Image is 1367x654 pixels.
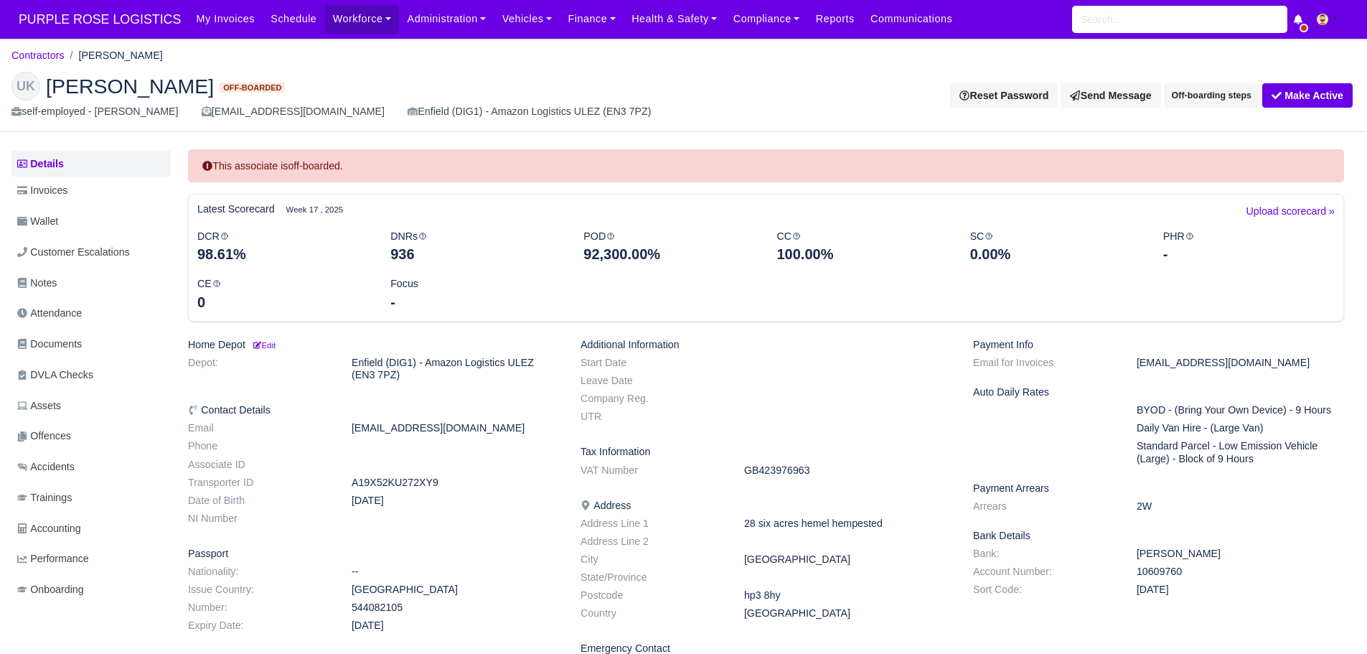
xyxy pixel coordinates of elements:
[11,545,171,573] a: Performance
[399,5,494,33] a: Administration
[17,520,81,537] span: Accounting
[11,207,171,235] a: Wallet
[1262,83,1353,108] button: Make Active
[11,515,171,543] a: Accounting
[17,213,58,230] span: Wallet
[380,228,573,265] div: DNRs
[962,357,1126,369] dt: Email for Invoices
[808,5,863,33] a: Reports
[11,453,171,481] a: Accidents
[390,292,562,312] div: -
[570,375,733,387] dt: Leave Date
[581,339,952,351] h6: Additional Information
[11,330,171,358] a: Documents
[188,339,559,351] h6: Home Depot
[177,513,341,525] dt: NI Number
[1163,244,1335,264] div: -
[959,228,1152,265] div: SC
[11,576,171,604] a: Onboarding
[11,151,171,177] a: Details
[188,548,559,560] h6: Passport
[17,490,72,506] span: Trainings
[1246,203,1335,228] a: Upload scorecard »
[1126,500,1355,513] dd: 2W
[11,6,188,34] a: PURPLE ROSE LOGISTICS
[341,566,570,578] dd: --
[11,72,40,101] div: UK
[570,536,733,548] dt: Address Line 2
[570,411,733,423] dt: UTR
[1126,566,1355,578] dd: 10609760
[11,5,188,34] span: PURPLE ROSE LOGISTICS
[187,228,380,265] div: DCR
[286,203,343,216] small: Week 17 , 2025
[11,299,171,327] a: Attendance
[188,404,559,416] h6: Contact Details
[202,103,385,120] div: [EMAIL_ADDRESS][DOMAIN_NAME]
[624,5,725,33] a: Health & Safety
[17,336,82,352] span: Documents
[570,589,733,602] dt: Postcode
[1152,228,1345,265] div: PHR
[17,367,93,383] span: DVLA Checks
[583,244,755,264] div: 92,300.00%
[863,5,961,33] a: Communications
[962,548,1126,560] dt: Bank:
[17,581,84,598] span: Onboarding
[17,182,67,199] span: Invoices
[570,464,733,477] dt: VAT Number
[733,607,962,620] dd: [GEOGRAPHIC_DATA]
[220,83,285,93] span: Off-boarded
[251,339,276,350] a: Edit
[11,422,171,450] a: Offences
[177,422,341,434] dt: Email
[570,607,733,620] dt: Country
[325,5,400,33] a: Workforce
[341,620,570,632] dd: [DATE]
[11,50,65,61] a: Contractors
[581,446,952,458] h6: Tax Information
[17,459,75,475] span: Accidents
[573,228,766,265] div: POD
[251,341,276,350] small: Edit
[17,305,82,322] span: Attendance
[390,244,562,264] div: 936
[733,553,962,566] dd: [GEOGRAPHIC_DATA]
[570,357,733,369] dt: Start Date
[177,459,341,471] dt: Associate ID
[288,160,343,172] strong: off-boarded.
[177,602,341,614] dt: Number:
[188,5,263,33] a: My Invoices
[973,482,1344,495] h6: Payment Arrears
[560,5,624,33] a: Finance
[973,386,1344,398] h6: Auto Daily Rates
[341,495,570,507] dd: [DATE]
[570,393,733,405] dt: Company Reg.
[776,244,948,264] div: 100.00%
[570,553,733,566] dt: City
[17,244,130,261] span: Customer Escalations
[1126,357,1355,369] dd: [EMAIL_ADDRESS][DOMAIN_NAME]
[380,276,573,312] div: Focus
[11,484,171,512] a: Trainings
[17,398,61,414] span: Assets
[1126,548,1355,560] dd: [PERSON_NAME]
[11,103,179,120] div: self-employed - [PERSON_NAME]
[733,464,962,477] dd: GB423976963
[1126,404,1355,416] dd: BYOD - (Bring Your Own Device) - 9 Hours
[570,518,733,530] dt: Address Line 1
[177,357,341,381] dt: Depot:
[962,566,1126,578] dt: Account Number:
[1072,6,1287,33] input: Search...
[46,76,214,96] span: [PERSON_NAME]
[766,228,959,265] div: CC
[197,244,369,264] div: 98.61%
[177,566,341,578] dt: Nationality:
[177,440,341,452] dt: Phone
[1126,440,1355,464] dd: Standard Parcel - Low Emission Vehicle (Large) - Block of 9 Hours
[17,428,71,444] span: Offences
[17,275,57,291] span: Notes
[970,244,1142,264] div: 0.00%
[65,47,163,64] li: [PERSON_NAME]
[581,500,952,512] h6: Address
